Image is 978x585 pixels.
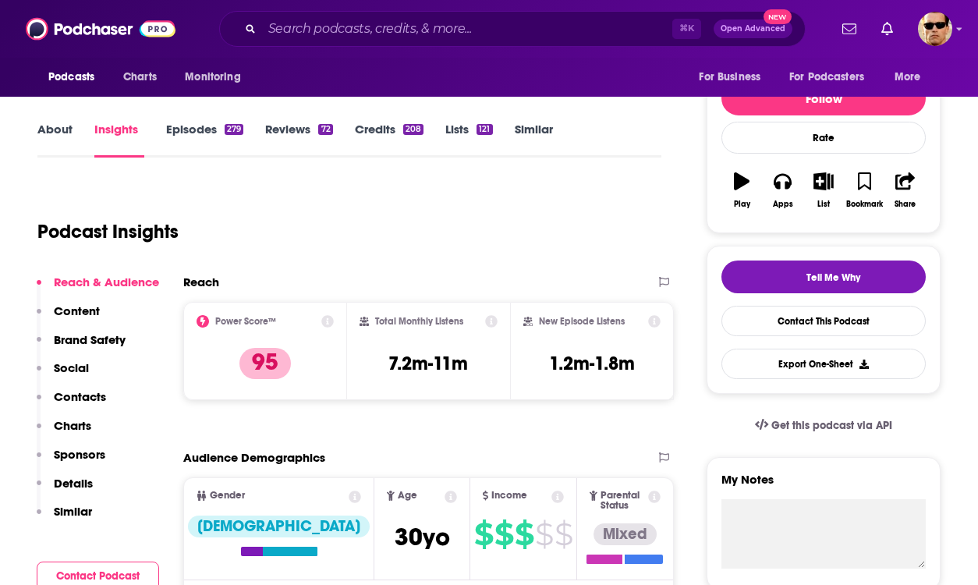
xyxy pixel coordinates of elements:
[54,447,105,462] p: Sponsors
[48,66,94,88] span: Podcasts
[37,476,93,505] button: Details
[491,491,527,501] span: Income
[54,275,159,289] p: Reach & Audience
[836,16,863,42] a: Show notifications dropdown
[895,66,921,88] span: More
[688,62,780,92] button: open menu
[803,162,844,218] button: List
[473,122,519,158] a: Lists121
[183,275,219,289] h2: Reach
[144,124,172,136] img: Podchaser Pro
[535,522,553,547] span: $
[541,122,579,158] a: Similar
[37,447,105,476] button: Sponsors
[54,476,93,491] p: Details
[37,332,126,361] button: Brand Safety
[734,200,750,209] div: Play
[721,472,926,499] label: My Notes
[721,306,926,336] a: Contact This Podcast
[549,352,635,375] h3: 1.2m-1.8m
[395,522,450,552] span: 30 yo
[26,14,175,44] img: Podchaser - Follow, Share and Rate Podcasts
[601,491,645,511] span: Parental Status
[504,124,519,135] div: 121
[721,122,926,154] div: Rate
[806,271,860,284] span: Tell Me Why
[54,418,91,433] p: Charts
[54,360,89,375] p: Social
[37,418,91,447] button: Charts
[721,81,926,115] button: Follow
[721,162,762,218] button: Play
[789,66,864,88] span: For Podcasters
[185,66,240,88] span: Monitoring
[37,389,106,418] button: Contacts
[37,122,73,158] a: About
[123,66,157,88] span: Charts
[817,200,830,209] div: List
[54,504,92,519] p: Similar
[918,12,952,46] button: Show profile menu
[94,122,172,158] a: InsightsPodchaser Pro
[252,124,271,135] div: 279
[37,360,89,389] button: Social
[884,62,941,92] button: open menu
[762,162,803,218] button: Apps
[515,522,533,547] span: $
[721,349,926,379] button: Export One-Sheet
[188,516,370,537] div: [DEMOGRAPHIC_DATA]
[219,11,806,47] div: Search podcasts, credits, & more...
[918,12,952,46] img: User Profile
[210,491,245,501] span: Gender
[215,316,276,327] h2: Power Score™
[773,200,793,209] div: Apps
[672,19,701,39] span: ⌘ K
[908,465,935,477] img: Podchaser Pro
[742,406,905,445] a: Get this podcast via API
[699,66,760,88] span: For Business
[37,275,159,303] button: Reach & Audience
[54,303,100,318] p: Content
[37,220,179,243] h1: Podcast Insights
[193,122,271,158] a: Episodes279
[721,261,926,293] button: tell me why sparkleTell Me Why
[292,122,360,158] a: Reviews72
[764,9,792,24] span: New
[846,200,883,209] div: Bookmark
[382,122,451,158] a: Credits208
[375,316,463,327] h2: Total Monthly Listens
[908,463,935,477] a: Pro website
[183,450,325,465] h2: Audience Demographics
[431,124,451,135] div: 208
[918,12,952,46] span: Logged in as karldevries
[37,62,115,92] button: open menu
[721,25,785,33] span: Open Advanced
[788,271,800,284] img: tell me why sparkle
[779,62,887,92] button: open menu
[474,522,493,547] span: $
[594,523,657,545] div: Mixed
[54,332,126,347] p: Brand Safety
[494,522,513,547] span: $
[398,491,417,501] span: Age
[174,62,260,92] button: open menu
[113,62,166,92] a: Charts
[37,504,92,533] button: Similar
[885,162,926,218] button: Share
[771,419,892,432] span: Get this podcast via API
[388,352,468,375] h3: 7.2m-11m
[844,162,884,218] button: Bookmark
[714,19,792,38] button: Open AdvancedNew
[875,16,899,42] a: Show notifications dropdown
[54,389,106,404] p: Contacts
[239,348,291,379] p: 95
[37,303,100,332] button: Content
[555,522,572,547] span: $
[262,16,672,41] input: Search podcasts, credits, & more...
[345,124,360,135] div: 72
[895,200,916,209] div: Share
[539,316,625,327] h2: New Episode Listens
